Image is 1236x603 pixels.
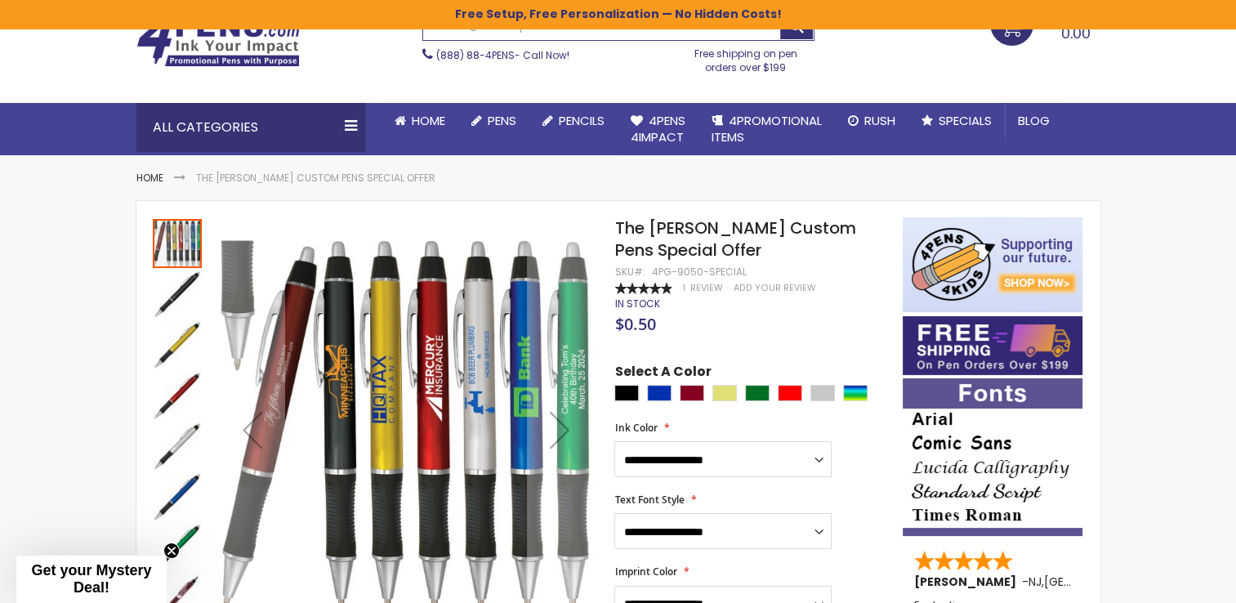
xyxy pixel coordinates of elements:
div: The Barton Custom Pens Special Offer [153,420,203,471]
div: The Barton Custom Pens Special Offer [153,319,203,369]
div: The Barton Custom Pens Special Offer [153,268,203,319]
span: Specials [939,112,992,129]
div: Blue [647,385,672,401]
span: Pens [488,112,516,129]
span: Home [412,112,445,129]
div: All Categories [136,103,365,152]
span: [GEOGRAPHIC_DATA] [1044,574,1164,590]
div: The Barton Custom Pens Special Offer [153,471,203,521]
img: The Barton Custom Pens Special Offer [153,270,202,319]
span: Ink Color [614,421,657,435]
img: 4Pens Custom Pens and Promotional Products [136,15,300,67]
span: NJ [1029,574,1042,590]
div: Burgundy [680,385,704,401]
span: Blog [1018,112,1050,129]
span: Review [689,282,722,294]
span: Imprint Color [614,565,676,578]
img: The Barton Custom Pens Special Offer [153,422,202,471]
a: Pens [458,103,529,139]
div: Gold [712,385,737,401]
div: Silver [810,385,835,401]
a: Rush [835,103,908,139]
div: Assorted [843,385,868,401]
div: Free shipping on pen orders over $199 [677,41,814,74]
span: Rush [864,112,895,129]
span: 4PROMOTIONAL ITEMS [712,112,822,145]
a: Specials [908,103,1005,139]
div: Red [778,385,802,401]
button: Close teaser [163,543,180,559]
img: The Barton Custom Pens Special Offer [153,523,202,572]
a: Home [382,103,458,139]
span: 1 [682,282,685,294]
img: The Barton Custom Pens Special Offer [153,320,202,369]
span: Pencils [559,112,605,129]
a: 4PROMOTIONALITEMS [698,103,835,156]
span: The [PERSON_NAME] Custom Pens Special Offer [614,217,855,261]
div: Black [614,385,639,401]
li: The [PERSON_NAME] Custom Pens Special Offer [196,172,435,185]
a: 1 Review [682,282,725,294]
span: - Call Now! [436,48,569,62]
span: - , [1022,574,1164,590]
a: Home [136,171,163,185]
span: Text Font Style [614,493,684,507]
span: $0.50 [614,313,655,335]
img: The Barton Custom Pens Special Offer [153,371,202,420]
a: 4Pens4impact [618,103,698,156]
iframe: Google Customer Reviews [1101,559,1236,603]
span: 0.00 [1061,23,1091,43]
img: font-personalization-examples [903,378,1082,536]
img: Free shipping on orders over $199 [903,316,1082,375]
div: The Barton Custom Pens Special Offer [153,217,203,268]
img: The Barton Custom Pens Special Offer [153,472,202,521]
span: Get your Mystery Deal! [31,562,151,596]
div: The Barton Custom Pens Special Offer [153,369,203,420]
span: Select A Color [614,363,711,385]
a: (888) 88-4PENS [436,48,515,62]
a: Add Your Review [733,282,815,294]
div: Availability [614,297,659,310]
strong: SKU [614,265,645,279]
span: In stock [614,297,659,310]
a: Pencils [529,103,618,139]
img: 4pens 4 kids [903,217,1082,312]
a: Blog [1005,103,1063,139]
div: 4PG-9050-SPECIAL [651,266,746,279]
div: Green [745,385,770,401]
span: [PERSON_NAME] [914,574,1022,590]
div: The Barton Custom Pens Special Offer [153,521,203,572]
div: 100% [614,283,672,294]
span: 4Pens 4impact [631,112,685,145]
div: Get your Mystery Deal!Close teaser [16,556,167,603]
